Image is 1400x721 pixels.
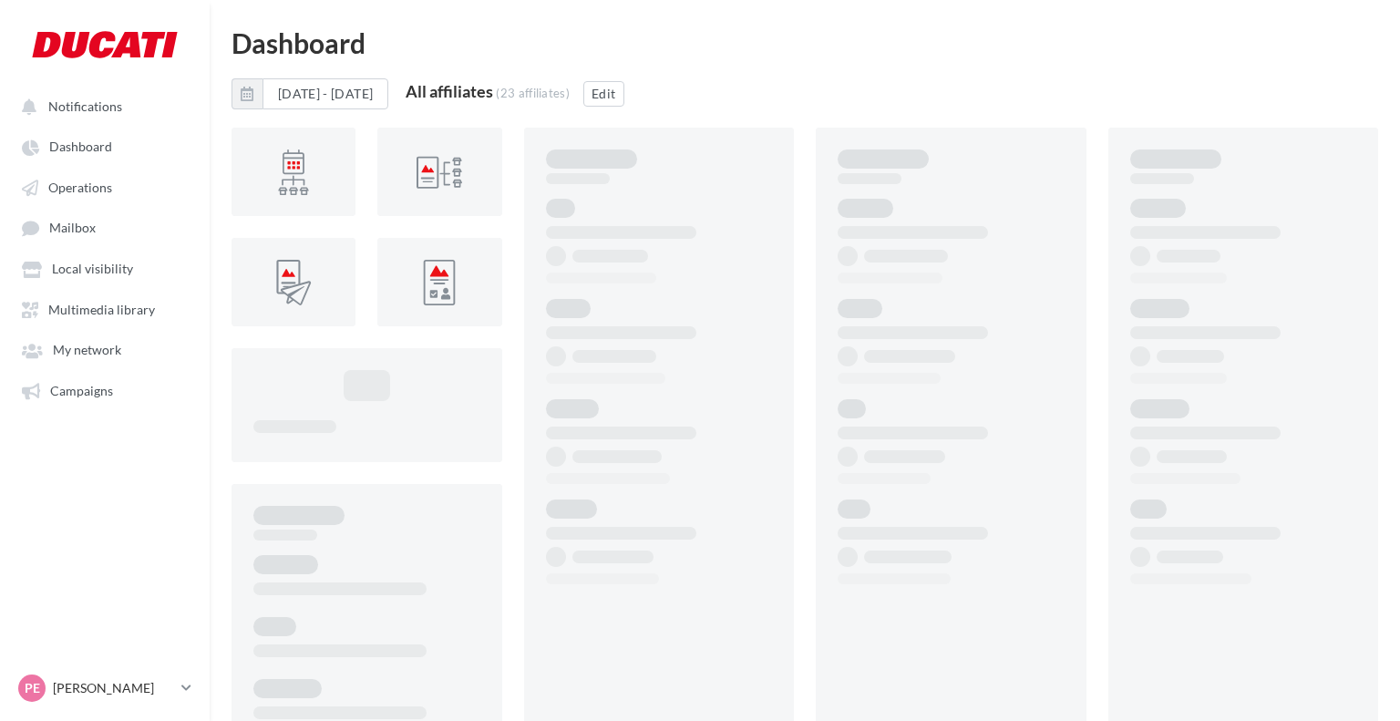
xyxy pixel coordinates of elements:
button: [DATE] - [DATE] [262,78,388,109]
div: All affiliates [406,83,493,99]
a: Multimedia library [11,293,199,325]
a: PE [PERSON_NAME] [15,671,195,706]
button: [DATE] - [DATE] [232,78,388,109]
span: Multimedia library [48,302,155,317]
span: PE [25,679,40,697]
a: Dashboard [11,129,199,162]
div: (23 affiliates) [496,86,570,100]
button: Edit [583,81,623,107]
span: Notifications [48,98,122,114]
span: Dashboard [49,139,112,155]
a: Operations [11,170,199,203]
div: Dashboard [232,29,1378,57]
a: Local visibility [11,252,199,284]
span: My network [53,343,121,358]
a: My network [11,333,199,366]
a: Mailbox [11,211,199,244]
a: Campaigns [11,374,199,407]
span: Mailbox [49,221,96,236]
button: Notifications [11,89,191,122]
span: Local visibility [52,262,133,277]
span: Operations [48,180,112,195]
p: [PERSON_NAME] [53,679,174,697]
span: Campaigns [50,383,113,398]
